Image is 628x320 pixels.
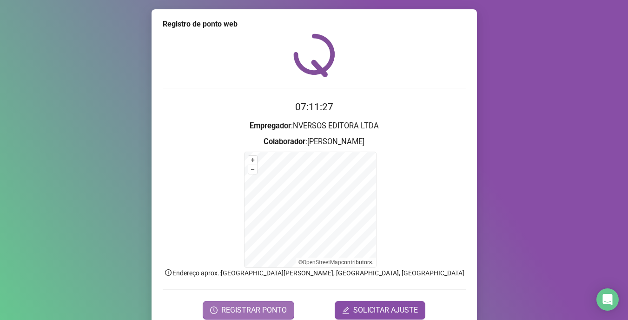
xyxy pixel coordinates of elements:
h3: : [PERSON_NAME] [163,136,466,148]
button: – [248,165,257,174]
span: edit [342,307,350,314]
p: Endereço aprox. : [GEOGRAPHIC_DATA][PERSON_NAME], [GEOGRAPHIC_DATA], [GEOGRAPHIC_DATA] [163,268,466,278]
span: REGISTRAR PONTO [221,305,287,316]
h3: : NVERSOS EDITORA LTDA [163,120,466,132]
strong: Empregador [250,121,291,130]
div: Open Intercom Messenger [596,288,619,311]
div: Registro de ponto web [163,19,466,30]
span: SOLICITAR AJUSTE [353,305,418,316]
a: OpenStreetMap [303,259,341,266]
li: © contributors. [298,259,373,266]
button: REGISTRAR PONTO [203,301,294,320]
img: QRPoint [293,33,335,77]
strong: Colaborador [264,137,305,146]
button: editSOLICITAR AJUSTE [335,301,425,320]
span: info-circle [164,268,172,277]
span: clock-circle [210,307,218,314]
time: 07:11:27 [295,101,333,113]
button: + [248,156,257,165]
